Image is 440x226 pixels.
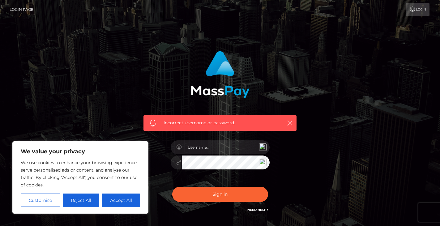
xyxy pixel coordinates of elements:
p: We value your privacy [21,148,140,155]
p: We use cookies to enhance your browsing experience, serve personalised ads or content, and analys... [21,159,140,189]
img: npw-badge-icon-locked.svg [259,159,267,166]
img: npw-badge-icon-locked.svg [259,143,267,151]
img: MassPay Login [191,51,250,98]
button: Accept All [102,194,140,207]
div: We value your privacy [12,141,148,214]
button: Customise [21,194,60,207]
a: Login Page [10,3,33,16]
a: Login [406,3,429,16]
button: Sign in [172,187,268,202]
input: Username... [182,140,270,154]
button: Reject All [63,194,100,207]
span: Incorrect username or password. [164,120,276,126]
a: Need Help? [247,208,268,212]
